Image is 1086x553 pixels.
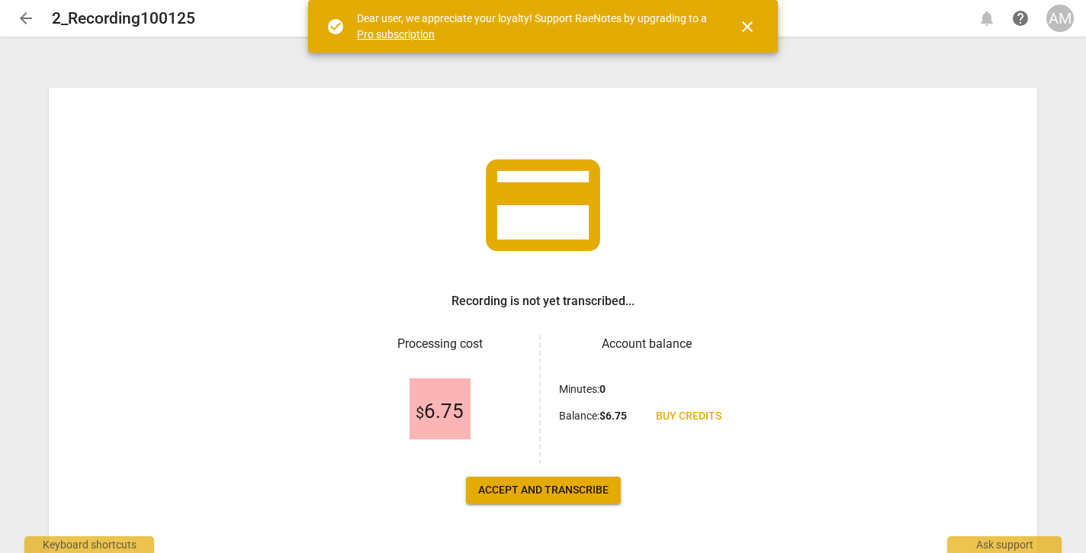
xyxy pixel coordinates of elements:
span: Buy credits [656,409,721,424]
div: Ask support [947,536,1062,553]
span: arrow_back [17,9,35,27]
div: Dear user, we appreciate your loyalty! Support RaeNotes by upgrading to a [357,11,711,42]
a: Help [1007,5,1034,32]
span: check_circle [326,18,345,36]
p: Balance : [559,408,627,424]
span: close [738,18,757,36]
b: $ 6.75 [599,410,627,422]
span: 6.75 [416,400,464,423]
p: Minutes : [559,381,606,397]
div: Keyboard shortcuts [24,536,154,553]
span: Accept and transcribe [478,483,609,498]
b: 0 [599,383,606,395]
span: credit_card [474,137,612,274]
a: Pro subscription [357,28,435,40]
button: Close [729,8,766,45]
h3: Processing cost [352,335,527,353]
button: Accept and transcribe [466,477,621,504]
button: AM [1046,5,1074,32]
a: Buy credits [644,403,734,430]
h2: 2_Recording100125 [52,9,195,28]
span: help [1011,9,1030,27]
h3: Account balance [559,335,734,353]
span: $ [416,403,424,422]
h3: Recording is not yet transcribed... [451,292,635,310]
